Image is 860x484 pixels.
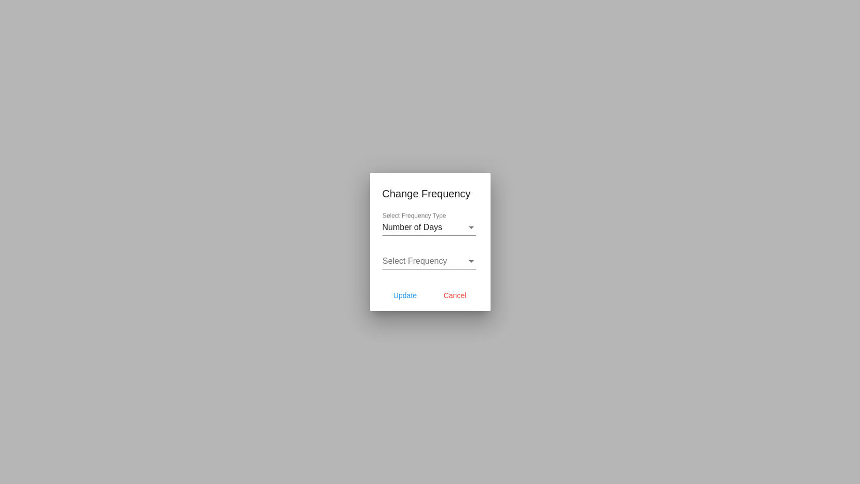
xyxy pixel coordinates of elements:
[382,223,476,232] mat-select: Select Frequency Type
[393,291,417,300] span: Update
[382,223,443,232] span: Number of Days
[382,185,478,202] h1: Change Frequency
[432,286,478,305] button: Cancel
[444,291,467,300] span: Cancel
[382,257,447,265] span: Select Frequency
[382,257,476,266] mat-select: Select Frequency
[382,286,428,305] button: Update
